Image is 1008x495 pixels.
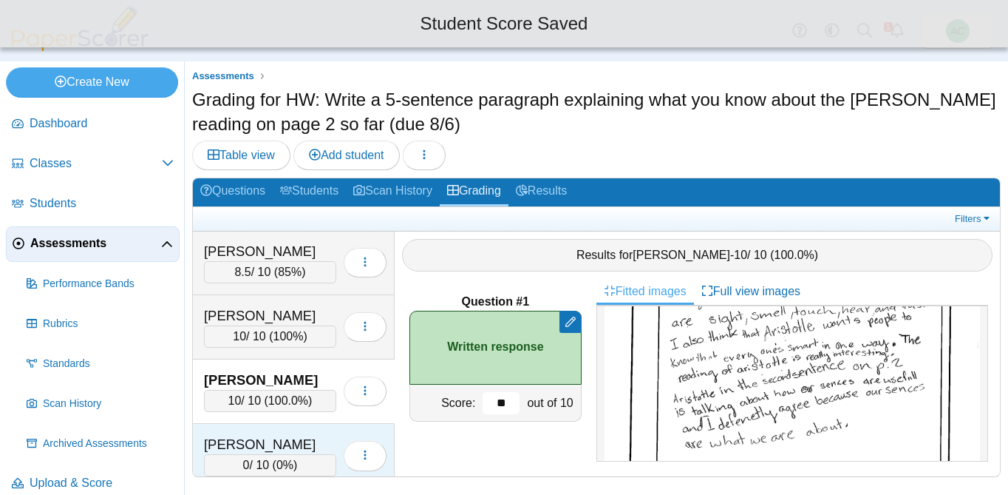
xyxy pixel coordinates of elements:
a: Scan History [21,386,180,422]
div: [PERSON_NAME] [204,306,336,326]
a: Results [508,178,574,206]
span: Add student [309,149,384,161]
span: Assessments [30,235,161,252]
span: 10 [734,249,747,261]
span: Assessments [192,70,254,81]
a: Assessments [188,67,258,86]
h1: Grading for HW: Write a 5-sentence paragraph explaining what you know about the [PERSON_NAME] rea... [192,87,1001,137]
a: Grading [440,178,508,206]
a: Questions [193,178,273,206]
span: Performance Bands [43,277,174,292]
a: Dashboard [6,107,180,142]
span: Archived Assessments [43,437,174,451]
a: Filters [951,212,996,226]
div: / 10 ( ) [204,261,336,283]
div: out of 10 [523,385,580,421]
span: 10 [228,394,242,407]
span: Table view [208,149,275,161]
div: Written response [409,311,582,385]
span: 85% [278,266,302,278]
div: Student Score Saved [11,11,997,36]
div: Results for - / 10 ( ) [402,239,992,272]
a: Students [273,178,346,206]
a: Rubrics [21,306,180,342]
a: Scan History [346,178,440,206]
a: Assessments [6,226,180,262]
span: 8.5 [234,266,251,278]
span: Dashboard [30,115,174,132]
span: Scan History [43,397,174,411]
a: Fitted images [596,279,694,304]
div: [PERSON_NAME] [204,242,336,261]
span: Classes [30,155,162,172]
div: / 10 ( ) [204,390,336,412]
a: PaperScorer [6,41,154,53]
span: [PERSON_NAME] [633,249,730,261]
a: Classes [6,147,180,182]
span: Standards [43,357,174,371]
span: 0 [243,459,250,471]
div: / 10 ( ) [204,454,336,477]
a: Students [6,186,180,222]
a: Add student [293,141,399,170]
div: Score: [410,385,479,421]
div: [PERSON_NAME] [204,371,336,390]
div: [PERSON_NAME] [204,435,336,454]
div: / 10 ( ) [204,326,336,348]
span: 100% [273,330,304,343]
span: 0% [276,459,293,471]
span: Upload & Score [30,475,174,491]
span: 100.0% [268,394,308,407]
span: 100.0% [774,249,814,261]
a: Create New [6,67,178,97]
span: 10 [233,330,246,343]
a: Table view [192,141,290,170]
b: Question #1 [462,294,530,310]
span: Rubrics [43,317,174,331]
a: Standards [21,346,180,382]
a: Archived Assessments [21,426,180,462]
span: Students [30,195,174,212]
a: Full view images [694,279,808,304]
a: Performance Bands [21,266,180,302]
